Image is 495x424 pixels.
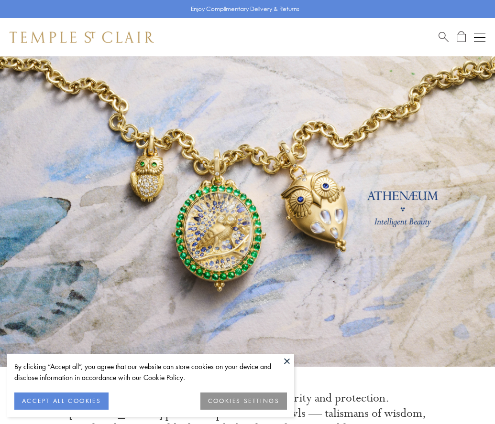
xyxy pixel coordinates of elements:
[14,392,109,410] button: ACCEPT ALL COOKIES
[10,32,154,43] img: Temple St. Clair
[457,31,466,43] a: Open Shopping Bag
[200,392,287,410] button: COOKIES SETTINGS
[191,4,299,14] p: Enjoy Complimentary Delivery & Returns
[474,32,485,43] button: Open navigation
[439,31,449,43] a: Search
[14,361,287,383] div: By clicking “Accept all”, you agree that our website can store cookies on your device and disclos...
